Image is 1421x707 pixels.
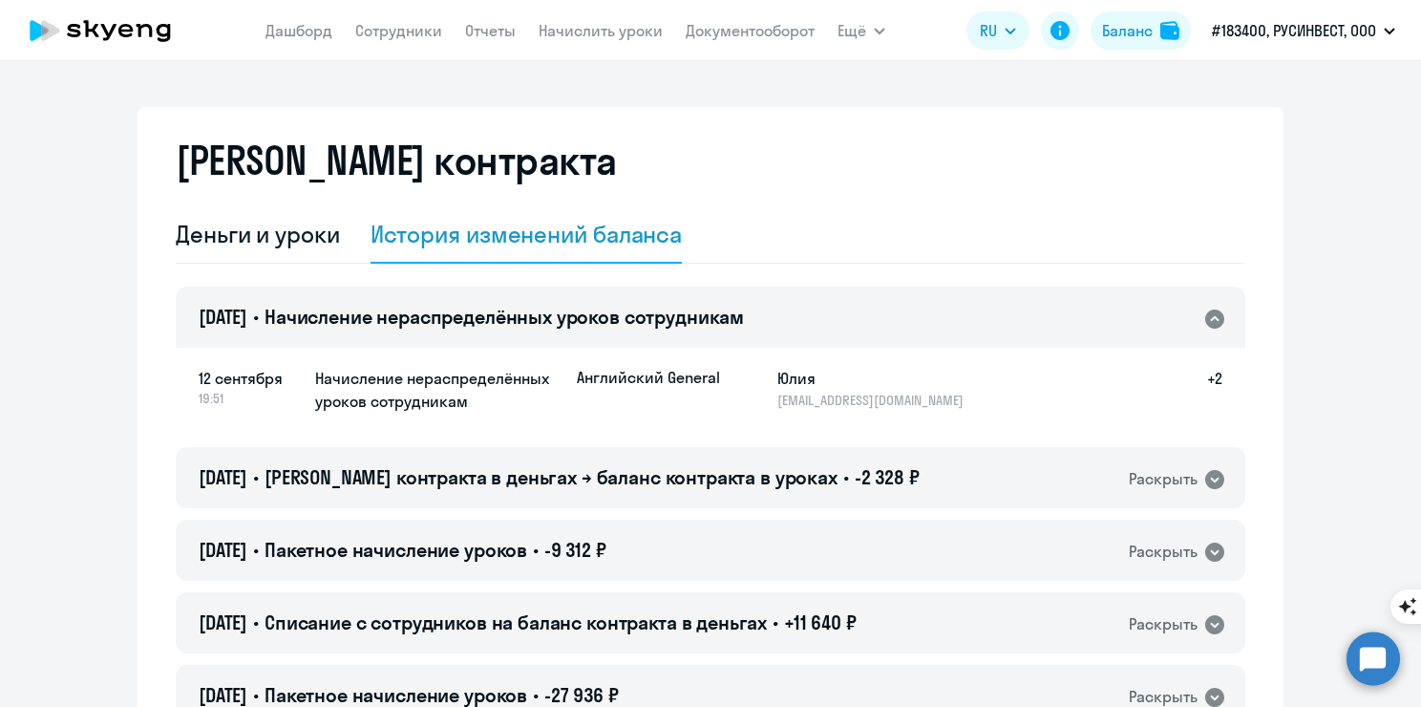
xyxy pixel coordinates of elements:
[253,305,259,329] span: •
[253,683,259,707] span: •
[966,11,1029,50] button: RU
[199,367,300,390] span: 12 сентября
[199,611,247,634] span: [DATE]
[315,367,562,413] h5: Начисление нераспределённых уроков сотрудникам
[199,683,247,707] span: [DATE]
[544,683,619,707] span: -27 936 ₽
[465,21,516,40] a: Отчеты
[253,538,259,562] span: •
[784,611,857,634] span: +11 640 ₽
[199,465,247,489] span: [DATE]
[265,683,527,707] span: Пакетное начисление уроков
[686,21,815,40] a: Документооборот
[265,538,527,562] span: Пакетное начисление уроков
[838,19,866,42] span: Ещё
[1091,11,1191,50] button: Балансbalance
[265,465,838,489] span: [PERSON_NAME] контракта в деньгах → баланс контракта в уроках
[533,683,539,707] span: •
[1129,540,1198,564] div: Раскрыть
[855,465,920,489] span: -2 328 ₽
[355,21,442,40] a: Сотрудники
[1102,19,1153,42] div: Баланс
[539,21,663,40] a: Начислить уроки
[265,305,744,329] span: Начисление нераспределённых уроков сотрудникам
[777,367,974,390] h5: Юлия
[980,19,997,42] span: RU
[253,465,259,489] span: •
[1202,8,1405,54] button: #183400, РУСИНВЕСТ, ООО
[843,465,849,489] span: •
[176,138,617,183] h2: [PERSON_NAME] контракта
[838,11,885,50] button: Ещё
[1161,367,1222,409] h5: +2
[265,611,767,634] span: Списание с сотрудников на баланс контракта в деньгах
[1129,467,1198,491] div: Раскрыть
[253,611,259,634] span: •
[199,305,247,329] span: [DATE]
[1129,612,1198,636] div: Раскрыть
[773,611,778,634] span: •
[544,538,606,562] span: -9 312 ₽
[1160,21,1179,40] img: balance
[371,219,683,249] div: История изменений баланса
[533,538,539,562] span: •
[577,367,720,388] p: Английский General
[1212,19,1376,42] p: #183400, РУСИНВЕСТ, ООО
[199,390,300,407] span: 19:51
[176,219,340,249] div: Деньги и уроки
[777,392,974,409] p: [EMAIL_ADDRESS][DOMAIN_NAME]
[199,538,247,562] span: [DATE]
[265,21,332,40] a: Дашборд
